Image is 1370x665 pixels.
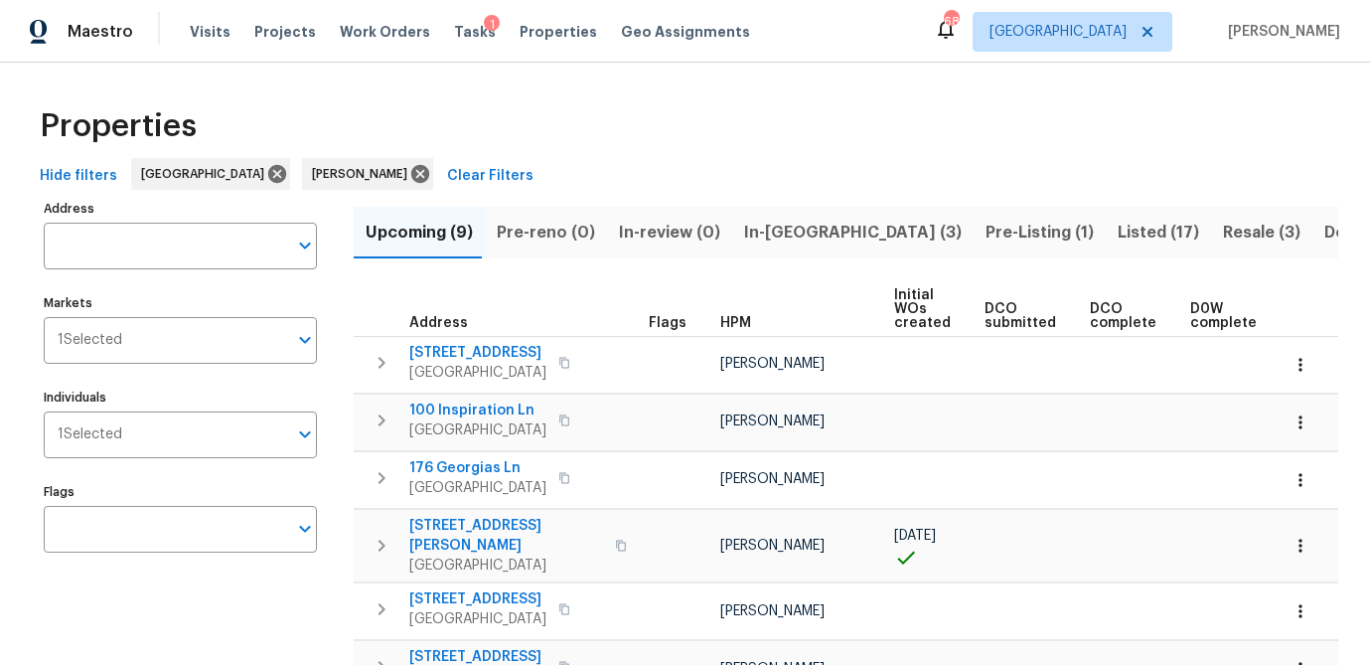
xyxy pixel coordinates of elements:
[44,392,317,404] label: Individuals
[447,164,533,189] span: Clear Filters
[409,609,546,629] span: [GEOGRAPHIC_DATA]
[989,22,1127,42] span: [GEOGRAPHIC_DATA]
[409,556,603,576] span: [GEOGRAPHIC_DATA]
[409,343,546,363] span: [STREET_ADDRESS]
[58,426,122,443] span: 1 Selected
[720,472,825,486] span: [PERSON_NAME]
[291,232,319,259] button: Open
[291,515,319,543] button: Open
[409,458,546,478] span: 176 Georgias Ln
[621,22,750,42] span: Geo Assignments
[340,22,430,42] span: Work Orders
[497,219,595,247] span: Pre-reno (0)
[291,326,319,354] button: Open
[1090,302,1156,330] span: DCO complete
[366,219,473,247] span: Upcoming (9)
[44,203,317,215] label: Address
[291,420,319,448] button: Open
[439,158,541,195] button: Clear Filters
[894,529,936,543] span: [DATE]
[409,316,468,330] span: Address
[720,604,825,618] span: [PERSON_NAME]
[1118,219,1199,247] span: Listed (17)
[409,516,603,556] span: [STREET_ADDRESS][PERSON_NAME]
[894,288,951,330] span: Initial WOs created
[986,219,1094,247] span: Pre-Listing (1)
[190,22,230,42] span: Visits
[409,401,546,420] span: 100 Inspiration Ln
[619,219,720,247] span: In-review (0)
[44,297,317,309] label: Markets
[744,219,962,247] span: In-[GEOGRAPHIC_DATA] (3)
[720,357,825,371] span: [PERSON_NAME]
[40,164,117,189] span: Hide filters
[944,12,958,32] div: 68
[44,486,317,498] label: Flags
[720,316,751,330] span: HPM
[409,478,546,498] span: [GEOGRAPHIC_DATA]
[32,158,125,195] button: Hide filters
[68,22,133,42] span: Maestro
[409,420,546,440] span: [GEOGRAPHIC_DATA]
[58,332,122,349] span: 1 Selected
[40,116,197,136] span: Properties
[720,415,825,428] span: [PERSON_NAME]
[131,158,290,190] div: [GEOGRAPHIC_DATA]
[1190,302,1257,330] span: D0W complete
[484,15,500,35] div: 1
[454,25,496,39] span: Tasks
[720,539,825,553] span: [PERSON_NAME]
[1223,219,1300,247] span: Resale (3)
[409,589,546,609] span: [STREET_ADDRESS]
[985,302,1056,330] span: DCO submitted
[141,164,272,184] span: [GEOGRAPHIC_DATA]
[302,158,433,190] div: [PERSON_NAME]
[254,22,316,42] span: Projects
[520,22,597,42] span: Properties
[312,164,415,184] span: [PERSON_NAME]
[649,316,686,330] span: Flags
[1220,22,1340,42] span: [PERSON_NAME]
[409,363,546,383] span: [GEOGRAPHIC_DATA]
